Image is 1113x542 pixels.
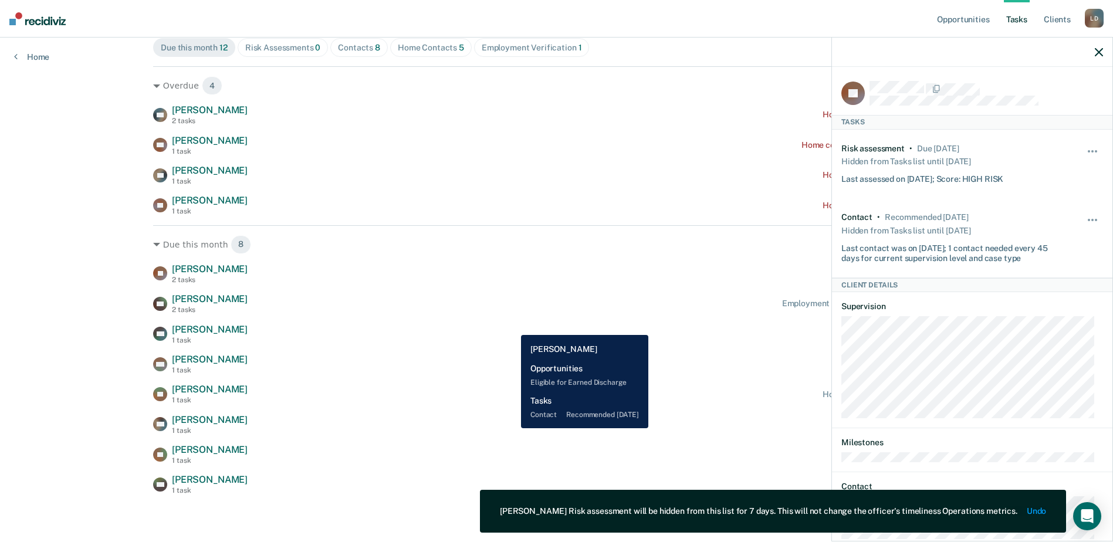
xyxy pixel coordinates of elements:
[172,324,248,335] span: [PERSON_NAME]
[1085,9,1104,28] div: L D
[219,43,228,52] span: 12
[315,43,320,52] span: 0
[172,104,248,116] span: [PERSON_NAME]
[841,302,1103,311] dt: Supervision
[338,43,380,53] div: Contacts
[841,170,1003,184] div: Last assessed on [DATE]; Score: HIGH RISK
[841,212,872,222] div: Contact
[231,235,251,254] span: 8
[14,52,49,62] a: Home
[172,135,248,146] span: [PERSON_NAME]
[801,140,960,150] div: Home contact recommended a month ago
[172,263,248,275] span: [PERSON_NAME]
[172,207,248,215] div: 1 task
[172,444,248,455] span: [PERSON_NAME]
[841,482,1103,492] dt: Contact
[823,201,960,211] div: Home contact recommended [DATE]
[172,354,248,365] span: [PERSON_NAME]
[172,474,248,485] span: [PERSON_NAME]
[909,144,912,154] div: •
[153,235,960,254] div: Due this month
[172,486,248,494] div: 1 task
[841,144,905,154] div: Risk assessment
[172,177,248,185] div: 1 task
[398,43,464,53] div: Home Contacts
[459,43,464,52] span: 5
[841,153,971,170] div: Hidden from Tasks list until [DATE]
[153,76,960,95] div: Overdue
[172,414,248,425] span: [PERSON_NAME]
[172,276,248,284] div: 2 tasks
[1073,502,1101,530] div: Open Intercom Messenger
[500,506,1017,516] div: [PERSON_NAME] Risk assessment will be hidden from this list for 7 days. This will not change the ...
[782,299,960,309] div: Employment Verification recommended [DATE]
[172,147,248,155] div: 1 task
[172,336,248,344] div: 1 task
[841,438,1103,448] dt: Milestones
[482,43,582,53] div: Employment Verification
[579,43,582,52] span: 1
[823,110,960,120] div: Home contact recommended [DATE]
[9,12,66,25] img: Recidiviz
[245,43,321,53] div: Risk Assessments
[172,165,248,176] span: [PERSON_NAME]
[172,306,248,314] div: 2 tasks
[823,389,960,399] div: Home contact recommended [DATE]
[841,222,971,239] div: Hidden from Tasks list until [DATE]
[172,426,248,435] div: 1 task
[917,144,959,154] div: Due in 2 days
[832,115,1112,129] div: Tasks
[172,384,248,395] span: [PERSON_NAME]
[161,43,228,53] div: Due this month
[841,239,1060,263] div: Last contact was on [DATE]; 1 contact needed every 45 days for current supervision level and case...
[885,212,968,222] div: Recommended in 20 days
[832,278,1112,292] div: Client Details
[172,366,248,374] div: 1 task
[877,212,880,222] div: •
[172,456,248,465] div: 1 task
[172,117,248,125] div: 2 tasks
[172,396,248,404] div: 1 task
[202,76,222,95] span: 4
[823,170,960,180] div: Home contact recommended [DATE]
[172,293,248,304] span: [PERSON_NAME]
[172,195,248,206] span: [PERSON_NAME]
[375,43,380,52] span: 8
[1027,506,1046,516] button: Undo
